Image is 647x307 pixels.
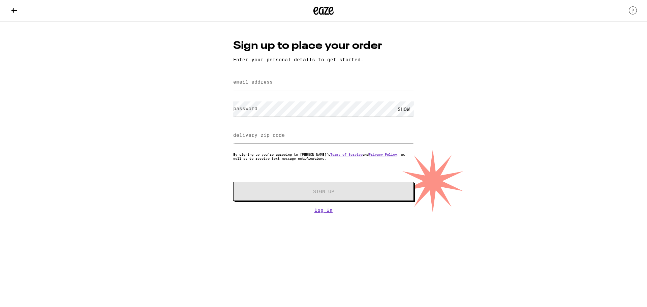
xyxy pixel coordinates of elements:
input: delivery zip code [233,128,414,143]
span: Sign Up [313,189,334,194]
label: password [233,106,257,111]
a: Terms of Service [330,152,363,156]
p: By signing up you're agreeing to [PERSON_NAME]'s and , as well as to receive text message notific... [233,152,414,160]
a: Log In [233,208,414,213]
label: email address [233,79,273,85]
label: delivery zip code [233,132,285,138]
button: Sign Up [233,182,414,201]
input: email address [233,75,414,90]
p: Enter your personal details to get started. [233,57,414,62]
h1: Sign up to place your order [233,38,414,54]
div: SHOW [394,101,414,117]
a: Privacy Policy [369,152,397,156]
